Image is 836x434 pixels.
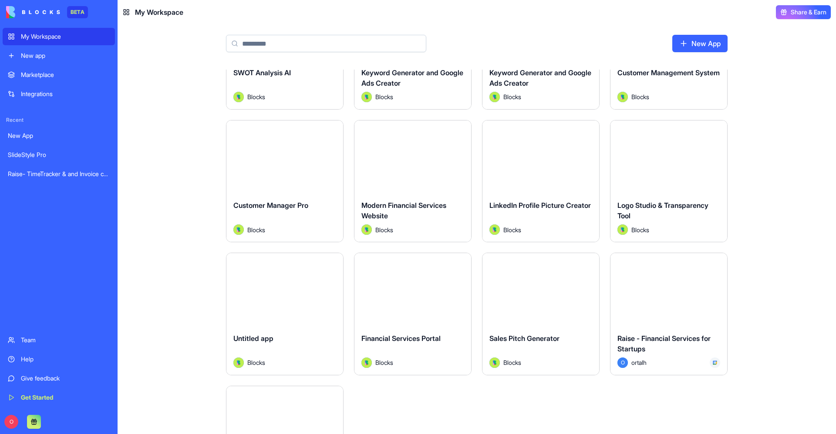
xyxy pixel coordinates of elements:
img: Avatar [617,92,628,102]
span: Share & Earn [791,8,826,17]
a: Marketplace [3,66,115,83]
a: Financial Services PortalAvatarBlocks [354,253,472,375]
span: Blocks [503,358,521,367]
img: Avatar [489,224,500,235]
span: Blocks [631,225,649,234]
a: Team [3,331,115,349]
span: Financial Services Portal [361,334,441,343]
div: Raise- TimeTracker & and Invoice charges [8,170,110,178]
a: Raise - Financial Services for StartupsOortalh [610,253,728,375]
div: Integrations [21,90,110,98]
a: Get Started [3,389,115,406]
div: My Workspace [21,32,110,41]
div: New App [8,131,110,140]
a: SlideStyle Pro [3,146,115,164]
div: Help [21,355,110,364]
span: Blocks [375,358,393,367]
img: Avatar [361,224,372,235]
a: My Workspace [3,28,115,45]
span: Blocks [503,225,521,234]
span: SWOT Analysis AI [233,68,291,77]
a: New App [672,35,728,52]
img: Avatar [361,92,372,102]
span: Blocks [631,92,649,101]
img: GCal_x6vdih.svg [712,360,718,365]
span: Blocks [247,358,265,367]
div: SlideStyle Pro [8,150,110,159]
span: Blocks [503,92,521,101]
span: Customer Manager Pro [233,201,308,210]
img: Avatar [617,224,628,235]
a: Modern Financial Services WebsiteAvatarBlocks [354,120,472,243]
span: Blocks [247,92,265,101]
span: Customer Management System [617,68,720,77]
img: Avatar [361,357,372,368]
div: Give feedback [21,374,110,383]
span: Keyword Generator and Google Ads Creator [361,68,463,87]
img: Avatar [233,357,244,368]
a: BETA [6,6,88,18]
img: Avatar [233,224,244,235]
a: Customer Manager ProAvatarBlocks [226,120,344,243]
div: New app [21,51,110,60]
a: Untitled appAvatarBlocks [226,253,344,375]
div: BETA [67,6,88,18]
span: O [4,415,18,429]
div: Get Started [21,393,110,402]
div: Team [21,336,110,344]
span: ortalh [631,358,647,367]
a: Give feedback [3,370,115,387]
span: Raise - Financial Services for Startups [617,334,711,353]
span: Untitled app [233,334,273,343]
span: Recent [3,117,115,124]
button: Share & Earn [776,5,831,19]
a: New app [3,47,115,64]
a: LinkedIn Profile Picture CreatorAvatarBlocks [482,120,600,243]
span: Logo Studio & Transparency Tool [617,201,708,220]
span: Sales Pitch Generator [489,334,560,343]
span: O [617,357,628,368]
span: LinkedIn Profile Picture Creator [489,201,591,210]
a: Help [3,351,115,368]
div: Marketplace [21,70,110,79]
span: Modern Financial Services Website [361,201,446,220]
a: New App [3,127,115,144]
img: logo [6,6,60,18]
img: Avatar [489,92,500,102]
span: Keyword Generator and Google Ads Creator [489,68,591,87]
a: Raise- TimeTracker & and Invoice charges [3,165,115,183]
img: Avatar [489,357,500,368]
span: My Workspace [135,7,183,17]
span: Blocks [375,225,393,234]
a: Integrations [3,85,115,103]
img: Avatar [233,92,244,102]
a: Sales Pitch GeneratorAvatarBlocks [482,253,600,375]
span: Blocks [247,225,265,234]
a: Logo Studio & Transparency ToolAvatarBlocks [610,120,728,243]
span: Blocks [375,92,393,101]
